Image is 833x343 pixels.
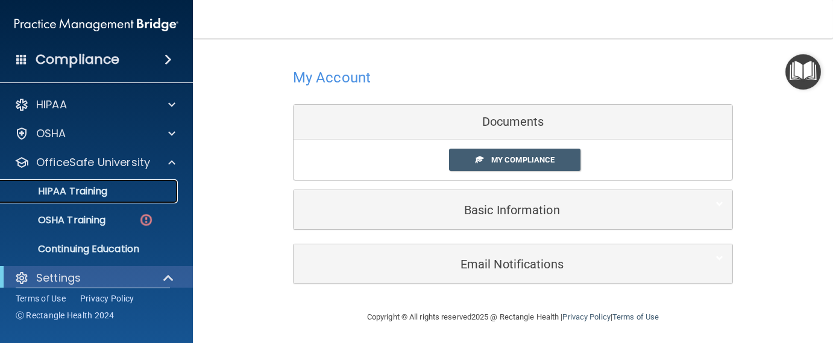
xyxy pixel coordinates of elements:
[36,155,150,170] p: OfficeSafe University
[16,309,115,321] span: Ⓒ Rectangle Health 2024
[303,203,687,217] h5: Basic Information
[16,292,66,304] a: Terms of Use
[80,292,134,304] a: Privacy Policy
[14,97,175,112] a: HIPAA
[491,155,555,164] span: My Compliance
[294,105,732,140] div: Documents
[785,54,821,90] button: Open Resource Center
[14,155,175,170] a: OfficeSafe University
[293,298,733,336] div: Copyright © All rights reserved 2025 @ Rectangle Health | |
[14,271,175,285] a: Settings
[303,250,723,277] a: Email Notifications
[612,312,659,321] a: Terms of Use
[293,70,371,85] h4: My Account
[8,243,172,255] p: Continuing Education
[8,185,107,197] p: HIPAA Training
[562,312,610,321] a: Privacy Policy
[36,271,81,285] p: Settings
[36,126,66,141] p: OSHA
[139,212,154,227] img: danger-circle.6113f641.png
[8,214,105,226] p: OSHA Training
[303,258,687,271] h5: Email Notifications
[14,126,175,141] a: OSHA
[36,97,67,112] p: HIPAA
[14,13,178,37] img: PMB logo
[36,51,119,68] h4: Compliance
[303,196,723,223] a: Basic Information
